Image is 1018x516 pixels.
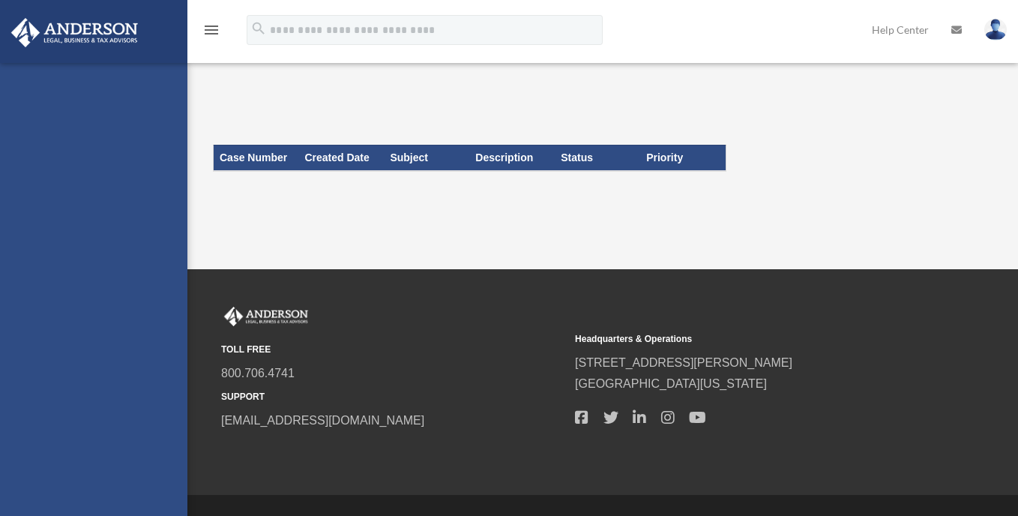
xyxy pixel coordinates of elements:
[384,145,469,170] th: Subject
[221,414,424,427] a: [EMAIL_ADDRESS][DOMAIN_NAME]
[202,26,220,39] a: menu
[575,356,792,369] a: [STREET_ADDRESS][PERSON_NAME]
[7,18,142,47] img: Anderson Advisors Platinum Portal
[221,367,295,379] a: 800.706.4741
[575,331,918,347] small: Headquarters & Operations
[298,145,384,170] th: Created Date
[221,342,564,358] small: TOLL FREE
[214,145,299,170] th: Case Number
[469,145,555,170] th: Description
[202,21,220,39] i: menu
[555,145,640,170] th: Status
[640,145,726,170] th: Priority
[250,20,267,37] i: search
[221,389,564,405] small: SUPPORT
[575,377,767,390] a: [GEOGRAPHIC_DATA][US_STATE]
[221,307,311,326] img: Anderson Advisors Platinum Portal
[984,19,1007,40] img: User Pic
